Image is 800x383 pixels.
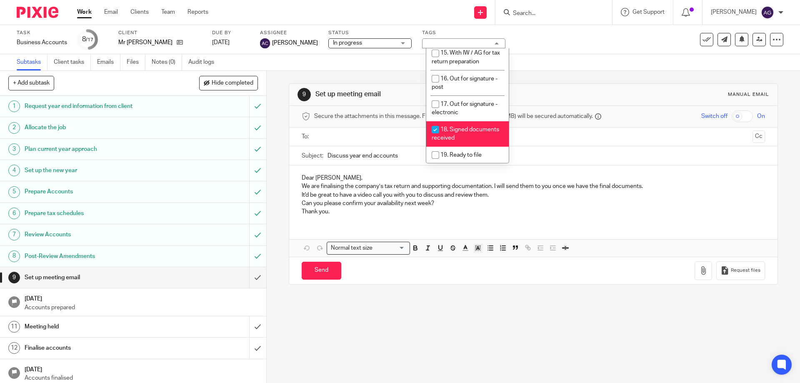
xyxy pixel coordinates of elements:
span: Secure the attachments in this message. Files exceeding the size limit (10MB) will be secured aut... [314,112,593,120]
p: Dear [PERSON_NAME], [302,174,765,182]
p: Mr [PERSON_NAME] [118,38,172,47]
a: Notes (0) [152,54,182,70]
div: Manual email [728,91,769,98]
div: 11 [8,321,20,333]
a: Email [104,8,118,16]
input: Search [512,10,587,18]
p: Thank you. [302,208,765,216]
div: 7 [8,229,20,240]
a: Work [77,8,92,16]
button: Cc [752,130,765,143]
h1: Set up meeting email [315,90,551,99]
h1: Plan current year approach [25,143,169,155]
button: + Add subtask [8,76,54,90]
div: Search for option [327,242,410,255]
div: 1 [8,100,20,112]
label: To: [302,133,311,141]
div: 4 [8,165,20,176]
div: 12 [8,342,20,354]
a: Subtasks [17,54,47,70]
span: 19. Ready to file [440,152,482,158]
span: In progress [333,40,362,46]
a: Clients [130,8,149,16]
span: Get Support [632,9,665,15]
h1: Prepare tax schedules [25,207,169,220]
div: 2 [8,122,20,134]
h1: [DATE] [25,363,258,374]
h1: Allocate the job [25,121,169,134]
div: 9 [297,88,311,101]
label: Subject: [302,152,323,160]
a: Reports [187,8,208,16]
span: 16. Out for signature - post [432,76,497,90]
div: Business Accounts [17,38,67,47]
p: [PERSON_NAME] [711,8,757,16]
small: /17 [86,38,93,42]
span: Switch off [701,112,727,120]
div: 9 [8,272,20,283]
button: Request files [716,261,765,280]
p: It'd be great to have a video call you with you to discuss and review them. [302,191,765,199]
div: 6 [8,208,20,219]
h1: Prepare Accounts [25,185,169,198]
img: svg%3E [761,6,774,19]
div: 8 [8,250,20,262]
span: 15. With IW / AG for tax return preparation [432,50,500,65]
span: Request files [731,267,760,274]
label: Client [118,30,202,36]
span: 18. Signed documents received [432,127,499,141]
label: Task [17,30,67,36]
span: On [757,112,765,120]
a: Emails [97,54,120,70]
h1: Set up meeting email [25,271,169,284]
p: Can you please confirm your availability next week? [302,199,765,208]
div: 3 [8,143,20,155]
span: [DATE] [212,40,230,45]
img: svg%3E [260,38,270,48]
a: Client tasks [54,54,91,70]
a: Files [127,54,145,70]
input: Send [302,262,341,280]
h1: Review Accounts [25,228,169,241]
div: 8 [82,35,93,44]
div: 5 [8,186,20,198]
span: Normal text size [329,244,374,253]
img: Pixie [17,7,58,18]
label: Status [328,30,412,36]
h1: Finalise accounts [25,342,169,354]
input: Search for option [375,244,405,253]
span: 17. Out for signature - electronic [432,101,497,116]
label: Tags [422,30,505,36]
h1: Request year end information from client [25,100,169,113]
a: Team [161,8,175,16]
p: Accounts prepared [25,303,258,312]
label: Assignee [260,30,318,36]
h1: [DATE] [25,293,258,303]
h1: Set up the new year [25,164,169,177]
p: Accounts finalised [25,374,258,382]
button: Hide completed [199,76,258,90]
h1: Meeting held [25,320,169,333]
span: Hide completed [212,80,253,87]
p: We are finalising the company’s tax return and supporting documentation. I will send them to you ... [302,182,765,190]
h1: Post-Review Amendments [25,250,169,263]
a: Audit logs [188,54,220,70]
label: Due by [212,30,250,36]
span: [PERSON_NAME] [272,39,318,47]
